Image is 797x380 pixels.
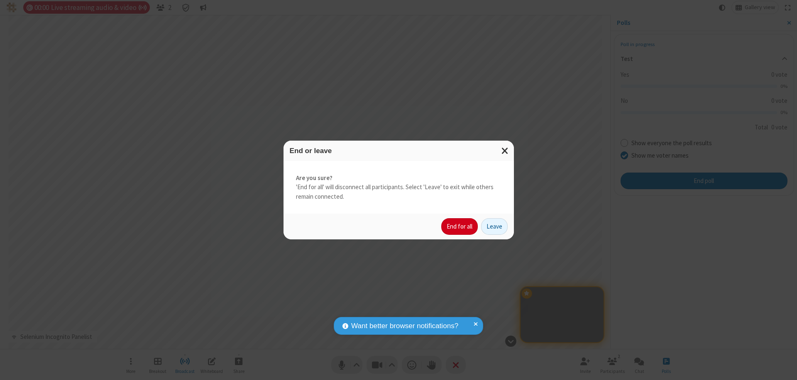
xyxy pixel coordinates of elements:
[290,147,508,155] h3: End or leave
[441,218,478,235] button: End for all
[496,141,514,161] button: Close modal
[351,321,458,331] span: Want better browser notifications?
[296,173,501,183] strong: Are you sure?
[481,218,508,235] button: Leave
[284,161,514,214] div: 'End for all' will disconnect all participants. Select 'Leave' to exit while others remain connec...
